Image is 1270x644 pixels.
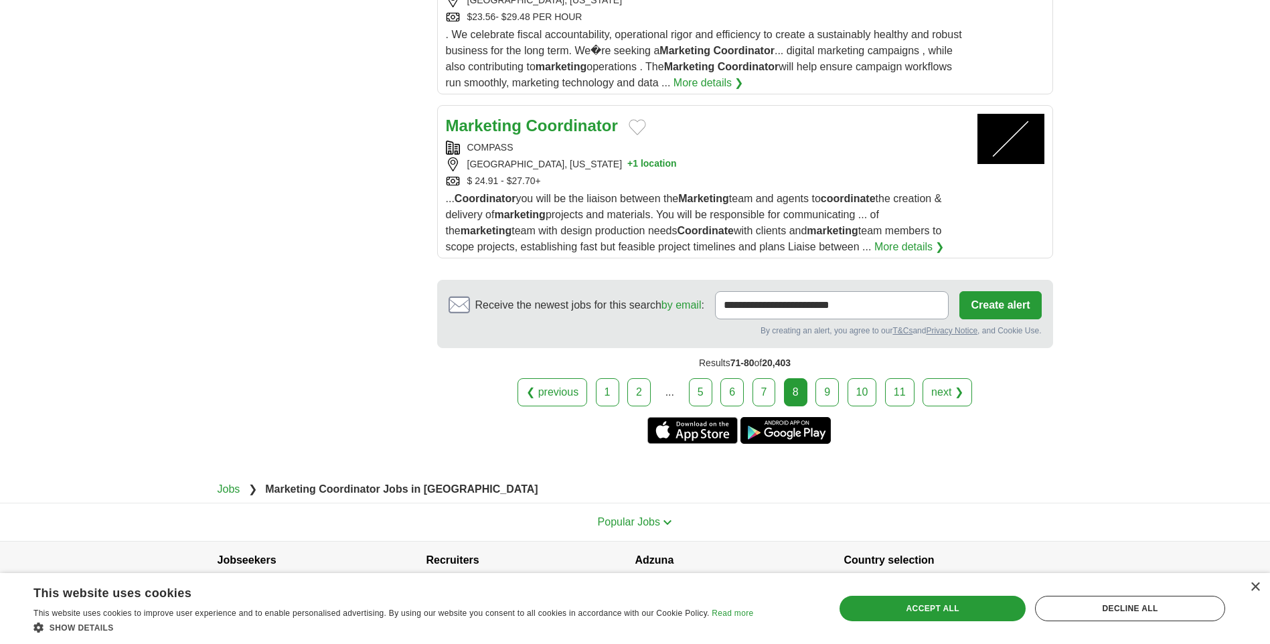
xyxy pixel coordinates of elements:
span: This website uses cookies to improve user experience and to enable personalised advertising. By u... [33,609,710,618]
strong: Coordinator [713,45,775,56]
a: More details ❯ [874,239,945,255]
a: 5 [689,378,712,406]
strong: Coordinator [455,193,516,204]
a: Get the iPhone app [647,417,738,444]
a: 10 [848,378,877,406]
span: ❯ [248,483,257,495]
a: 9 [815,378,839,406]
a: ❮ previous [518,378,587,406]
img: Compass logo [977,114,1044,164]
strong: Marketing [664,61,715,72]
a: 6 [720,378,744,406]
a: next ❯ [923,378,972,406]
strong: Marketing [678,193,729,204]
a: Get the Android app [740,417,831,444]
div: $ 24.91 - $27.70+ [446,174,967,188]
a: More details ❯ [673,75,744,91]
a: 1 [596,378,619,406]
div: $23.56- $29.48 PER HOUR [446,10,967,24]
span: . We celebrate fiscal accountability, operational rigor and efficiency to create a sustainably he... [446,29,962,88]
strong: marketing [461,225,511,236]
strong: marketing [494,209,545,220]
a: Read more, opens a new window [712,609,753,618]
a: Marketing Coordinator [446,116,618,135]
div: 8 [784,378,807,406]
a: Jobs [218,483,240,495]
a: 2 [627,378,651,406]
a: 7 [752,378,776,406]
a: COMPASS [467,142,513,153]
button: Add to favorite jobs [629,119,646,135]
div: This website uses cookies [33,581,720,601]
img: toggle icon [663,519,672,526]
strong: Marketing [659,45,710,56]
span: 20,403 [762,357,791,368]
span: 71-80 [730,357,755,368]
div: Accept all [840,596,1026,621]
span: ... you will be the liaison between the team and agents to the creation & delivery of projects an... [446,193,942,252]
strong: coordinate [821,193,876,204]
a: by email [661,299,702,311]
div: Close [1250,582,1260,592]
a: 11 [885,378,915,406]
strong: Coordinator [718,61,779,72]
div: Results of [437,348,1053,378]
strong: Coordinate [677,225,733,236]
div: By creating an alert, you agree to our and , and Cookie Use. [449,325,1042,337]
strong: Coordinator [526,116,618,135]
a: Privacy Notice [926,326,977,335]
div: Decline all [1035,596,1225,621]
h4: Country selection [844,542,1053,579]
strong: marketing [807,225,858,236]
button: +1 location [627,157,677,171]
strong: Marketing Coordinator Jobs in [GEOGRAPHIC_DATA] [265,483,538,495]
div: ... [656,379,683,406]
a: T&Cs [892,326,912,335]
span: + [627,157,633,171]
div: [GEOGRAPHIC_DATA], [US_STATE] [446,157,967,171]
strong: Marketing [446,116,522,135]
strong: marketing [536,61,586,72]
div: Show details [33,621,753,634]
span: Show details [50,623,114,633]
span: Receive the newest jobs for this search : [475,297,704,313]
span: Popular Jobs [598,516,660,528]
button: Create alert [959,291,1041,319]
